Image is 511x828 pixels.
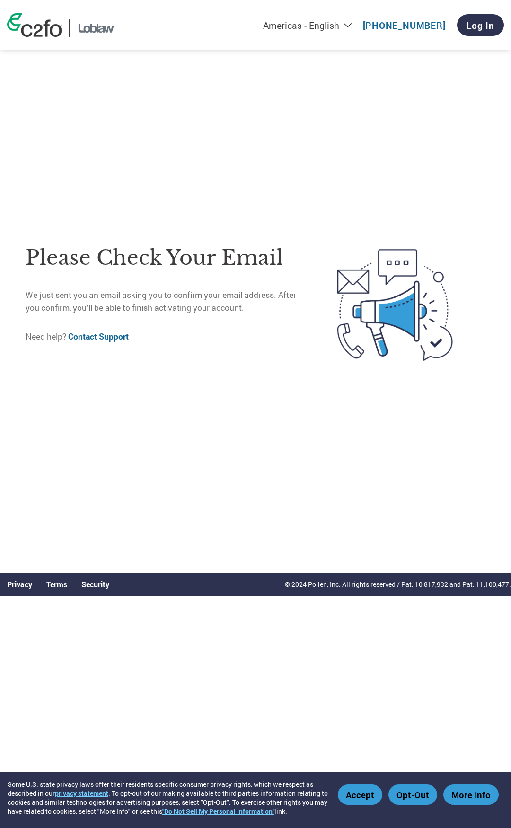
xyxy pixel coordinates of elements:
[457,14,504,36] a: Log In
[68,331,129,342] a: Contact Support
[443,784,499,805] button: More Info
[26,289,304,314] p: We just sent you an email asking you to confirm your email address. After you confirm, you’ll be ...
[81,579,109,589] a: Security
[7,579,32,589] a: Privacy
[8,780,333,816] div: Some U.S. state privacy laws offer their residents specific consumer privacy rights, which we res...
[46,579,67,589] a: Terms
[388,784,437,805] button: Opt-Out
[55,789,108,798] a: privacy statement
[304,235,485,375] img: open-email
[77,19,117,37] img: Loblaw
[26,331,304,343] p: Need help?
[285,579,511,589] p: © 2024 Pollen, Inc. All rights reserved / Pat. 10,817,932 and Pat. 11,100,477.
[7,13,62,37] img: c2fo logo
[26,243,304,273] h1: Please check your email
[338,784,382,805] button: Accept
[363,19,446,31] a: [PHONE_NUMBER]
[162,807,274,816] a: "Do Not Sell My Personal Information"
